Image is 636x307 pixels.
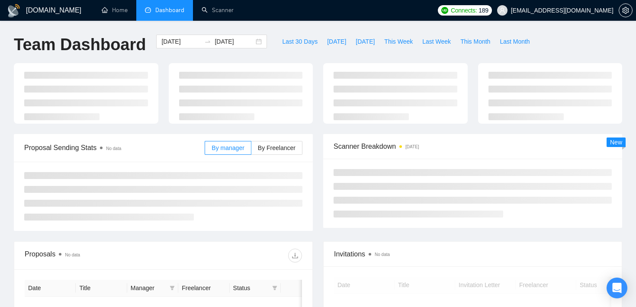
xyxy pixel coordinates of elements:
span: Last Month [500,37,530,46]
span: dashboard [145,7,151,13]
span: Connects: [451,6,477,15]
span: filter [270,281,279,294]
a: searchScanner [202,6,234,14]
div: Open Intercom Messenger [607,278,627,298]
span: New [610,139,622,146]
span: Last 30 Days [282,37,318,46]
button: setting [619,3,633,17]
h1: Team Dashboard [14,35,146,55]
a: homeHome [102,6,128,14]
span: Dashboard [155,6,184,14]
span: Manager [131,283,166,293]
button: Last Week [418,35,456,48]
span: 189 [479,6,488,15]
th: Date [25,280,76,297]
button: This Month [456,35,495,48]
span: No data [106,146,121,151]
button: [DATE] [322,35,351,48]
time: [DATE] [405,144,419,149]
span: No data [375,252,390,257]
img: logo [7,4,21,18]
span: This Week [384,37,413,46]
input: End date [215,37,254,46]
th: Manager [127,280,178,297]
button: [DATE] [351,35,379,48]
span: filter [168,281,177,294]
a: setting [619,7,633,14]
span: Status [233,283,269,293]
span: Invitations [334,249,611,259]
span: Scanner Breakdown [334,141,612,152]
span: Last Week [422,37,451,46]
button: This Week [379,35,418,48]
th: Title [76,280,127,297]
span: user [499,7,505,13]
button: Last Month [495,35,534,48]
span: filter [170,285,175,291]
button: download [288,249,302,262]
img: upwork-logo.png [441,7,448,14]
span: By Freelancer [258,144,296,151]
span: By manager [212,144,244,151]
input: Start date [161,37,201,46]
button: Last 30 Days [277,35,322,48]
span: Proposal Sending Stats [24,142,205,153]
span: download [289,252,302,259]
span: filter [272,285,277,291]
span: swap-right [204,38,211,45]
span: [DATE] [327,37,346,46]
div: Proposals [25,249,164,262]
span: setting [619,7,632,14]
span: This Month [460,37,490,46]
span: to [204,38,211,45]
span: [DATE] [356,37,375,46]
th: Freelancer [178,280,229,297]
span: No data [65,253,80,257]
